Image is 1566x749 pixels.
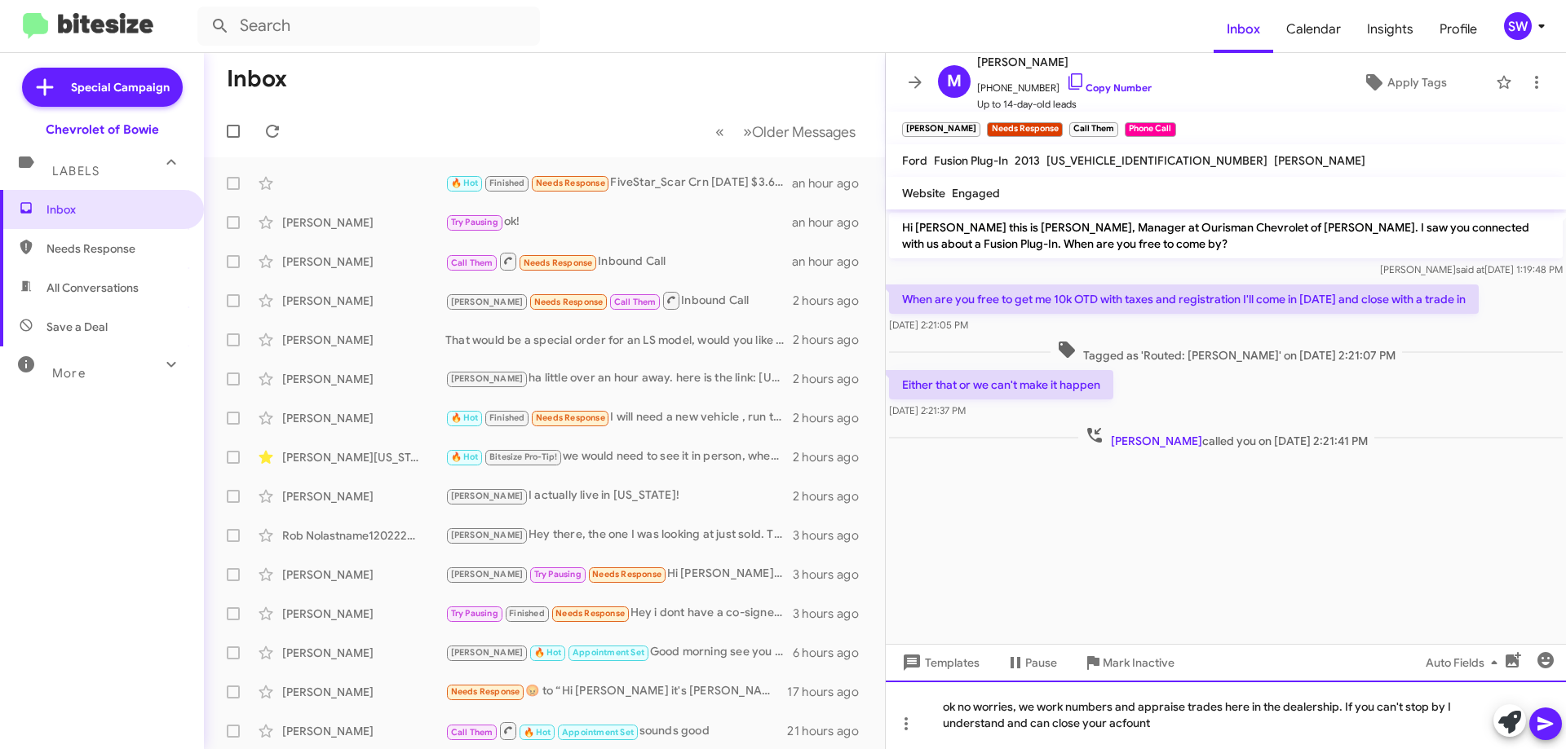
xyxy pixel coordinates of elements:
[752,123,856,141] span: Older Messages
[451,297,524,307] span: [PERSON_NAME]
[793,371,872,387] div: 2 hours ago
[1490,12,1548,40] button: SW
[282,332,445,348] div: [PERSON_NAME]
[282,684,445,700] div: [PERSON_NAME]
[524,727,551,738] span: 🔥 Hot
[934,153,1008,168] span: Fusion Plug-In
[282,723,445,739] div: [PERSON_NAME]
[573,647,644,658] span: Appointment Set
[282,214,445,231] div: [PERSON_NAME]
[947,68,962,95] span: M
[793,527,872,544] div: 3 hours ago
[792,253,872,270] div: an hour ago
[445,251,792,271] div: Inbound Call
[793,332,872,348] div: 2 hours ago
[793,449,872,465] div: 2 hours ago
[509,608,545,619] span: Finished
[534,297,604,307] span: Needs Response
[451,647,524,658] span: [PERSON_NAME]
[1111,434,1202,448] span: [PERSON_NAME]
[889,370,1113,399] p: Either that or we can't make it happen
[489,452,557,462] span: Bitesize Pro-Tip!
[793,293,872,309] div: 2 hours ago
[889,319,968,331] span: [DATE] 2:21:05 PM
[451,608,498,619] span: Try Pausing
[445,565,793,584] div: Hi [PERSON_NAME], I am recovering from minor surgery so I haven't had time to think about what ty...
[451,530,524,540] span: [PERSON_NAME]
[792,214,872,231] div: an hour ago
[993,648,1070,677] button: Pause
[524,258,593,268] span: Needs Response
[889,213,1563,258] p: Hi [PERSON_NAME] this is [PERSON_NAME], Manager at Ourisman Chevrolet of [PERSON_NAME]. I saw you...
[46,280,139,296] span: All Conversations
[1069,122,1118,137] small: Call Them
[1387,68,1447,97] span: Apply Tags
[227,66,287,92] h1: Inbox
[1456,263,1484,275] span: said at
[592,569,661,579] span: Needs Response
[899,648,980,677] span: Templates
[886,648,993,677] button: Templates
[977,52,1152,72] span: [PERSON_NAME]
[1427,6,1490,53] a: Profile
[1380,263,1563,275] span: [PERSON_NAME] [DATE] 1:19:48 PM
[451,727,493,738] span: Call Them
[793,566,872,583] div: 3 hours ago
[451,178,479,188] span: 🔥 Hot
[1413,648,1517,677] button: Auto Fields
[1046,153,1267,168] span: [US_VEHICLE_IDENTIFICATION_NUMBER]
[902,122,980,137] small: [PERSON_NAME]
[977,72,1152,96] span: [PHONE_NUMBER]
[1025,648,1057,677] span: Pause
[886,681,1566,749] div: ok no worries, we work numbers and appraise trades here in the dealership. If you can't stop by I...
[1066,82,1152,94] a: Copy Number
[902,186,945,200] span: Website
[489,178,525,188] span: Finished
[987,122,1062,137] small: Needs Response
[445,604,793,623] div: Hey i dont have a co-signer at this time but ill keep you all updated if i can find one
[451,491,524,501] span: [PERSON_NAME]
[1214,6,1273,53] span: Inbox
[977,96,1152,112] span: Up to 14-day-old leads
[445,213,792,231] div: ok!
[562,727,634,738] span: Appointment Set
[1070,648,1188,677] button: Mark Inactive
[536,412,605,423] span: Needs Response
[22,68,183,107] a: Special Campaign
[445,720,787,741] div: sounds good
[445,369,793,388] div: ha little over an hour away. here is the link: [URL][DOMAIN_NAME]
[1078,425,1374,449] span: called you on [DATE] 2:21:41 PM
[445,487,793,505] div: I actually live in [US_STATE]!
[197,7,540,46] input: Search
[534,647,562,658] span: 🔥 Hot
[889,284,1479,314] p: When are you free to get me 10k OTD with taxes and registration I'll come in [DATE] and close wit...
[1051,340,1402,363] span: Tagged as 'Routed: [PERSON_NAME]' on [DATE] 2:21:07 PM
[1103,648,1174,677] span: Mark Inactive
[282,645,445,661] div: [PERSON_NAME]
[743,121,752,142] span: »
[282,527,445,544] div: Rob Nolastname120222392
[52,164,100,178] span: Labels
[445,643,793,662] div: Good morning see you soon
[282,488,445,504] div: [PERSON_NAME]
[889,404,966,416] span: [DATE] 2:21:37 PM
[46,121,159,138] div: Chevrolet of Bowie
[706,115,734,148] button: Previous
[282,606,445,622] div: [PERSON_NAME]
[451,686,520,697] span: Needs Response
[614,297,657,307] span: Call Them
[46,201,185,218] span: Inbox
[902,153,927,168] span: Ford
[952,186,1000,200] span: Engaged
[451,452,479,462] span: 🔥 Hot
[1354,6,1427,53] a: Insights
[1273,6,1354,53] a: Calendar
[282,253,445,270] div: [PERSON_NAME]
[733,115,865,148] button: Next
[46,240,185,257] span: Needs Response
[445,447,793,466] div: we would need to see it in person, when can you stop by?
[787,684,872,700] div: 17 hours ago
[445,408,793,427] div: I will need a new vehicle , run the numbers, for both The High Country, and Tahoe ( same format) ...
